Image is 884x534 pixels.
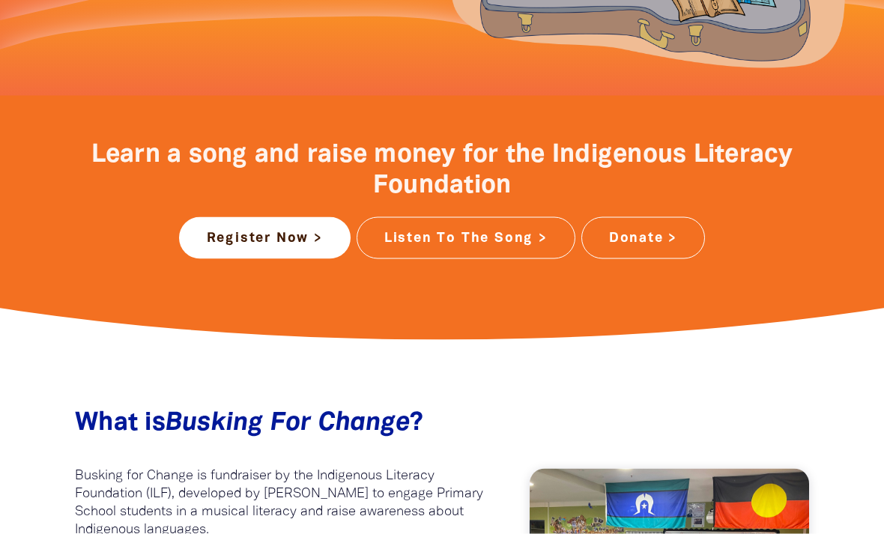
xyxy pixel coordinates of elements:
[75,412,424,435] span: What is ?
[581,217,705,259] a: Donate >
[357,217,575,259] a: Listen To The Song >
[166,412,411,435] em: Busking For Change
[91,144,793,198] span: Learn a song and raise money for the Indigenous Literacy Foundation
[179,217,351,259] a: Register Now >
